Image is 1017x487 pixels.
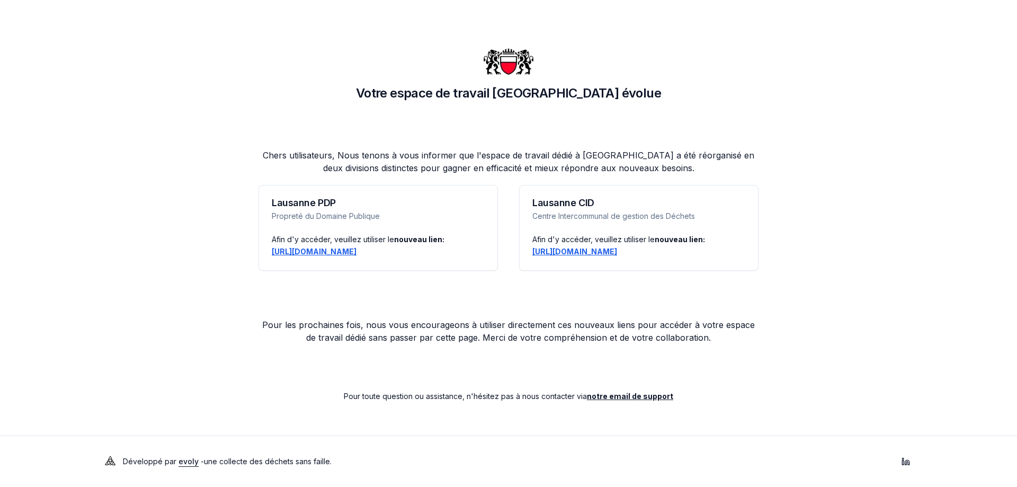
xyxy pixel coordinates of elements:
[272,211,485,222] p: Propreté du Domaine Publique
[258,318,759,344] p: Pour les prochaines fois, nous vous encourageons à utiliser directement ces nouveaux liens pour a...
[258,391,759,402] p: Pour toute question ou assistance, n'hésitez pas à nous contacter via
[179,457,199,466] a: evoly
[123,454,332,469] p: Développé par - une collecte des déchets sans faille .
[272,198,485,208] h3: Lausanne PDP
[532,247,617,256] a: [URL][DOMAIN_NAME]
[655,235,705,244] span: nouveau lien:
[532,198,745,208] h3: Lausanne CID
[272,247,356,256] a: [URL][DOMAIN_NAME]
[532,211,745,222] p: Centre Intercommunal de gestion des Déchets
[272,234,485,245] div: Afin d'y accéder, veuillez utiliser le
[587,392,673,401] a: notre email de support
[258,85,759,102] h1: Votre espace de travail [GEOGRAPHIC_DATA] évolue
[394,235,444,244] span: nouveau lien:
[483,36,534,87] img: Ville de Lausanne Logo
[102,453,119,470] img: Evoly Logo
[532,234,745,245] div: Afin d'y accéder, veuillez utiliser le
[258,149,759,174] p: Chers utilisateurs, Nous tenons à vous informer que l'espace de travail dédié à [GEOGRAPHIC_DATA]...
